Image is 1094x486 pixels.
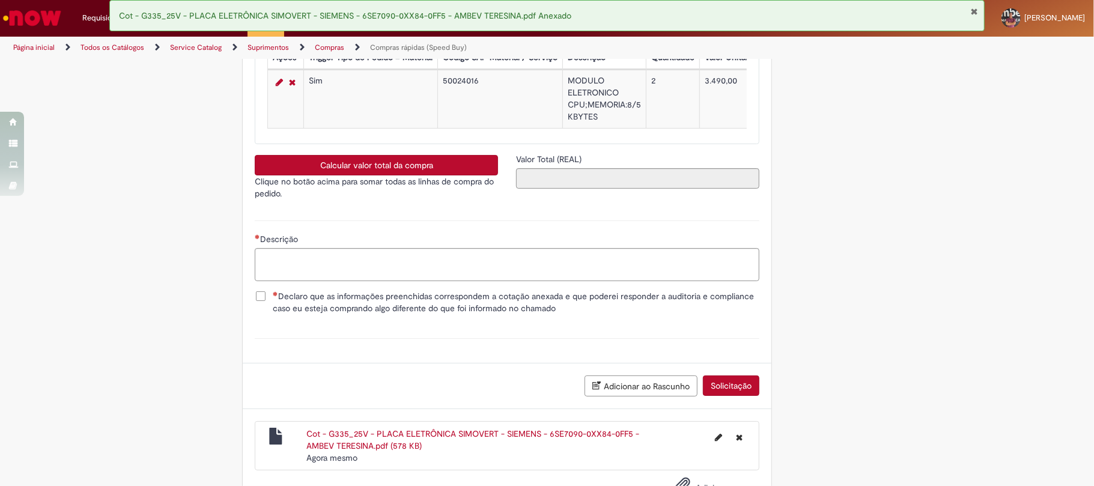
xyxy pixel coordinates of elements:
span: Necessários [273,291,278,296]
a: Página inicial [13,43,55,52]
a: Cot - G335_25V - PLACA ELETRÔNICA SIMOVERT - SIEMENS - 6SE7090-0XX84-0FF5 - AMBEV TERESINA.pdf (5... [306,428,639,451]
img: ServiceNow [1,6,63,30]
button: Calcular valor total da compra [255,155,498,175]
span: Cot - G335_25V - PLACA ELETRÔNICA SIMOVERT - SIEMENS - 6SE7090-0XX84-0FF5 - AMBEV TERESINA.pdf An... [119,10,571,21]
span: Agora mesmo [306,452,357,463]
span: [PERSON_NAME] [1024,13,1085,23]
label: Somente leitura - Valor Total (REAL) [516,153,584,165]
span: Requisições [82,12,124,24]
input: Valor Total (REAL) [516,168,759,189]
td: 50024016 [438,70,563,129]
a: Suprimentos [248,43,289,52]
time: 31/08/2025 10:20:57 [306,452,357,463]
a: Remover linha 1 [286,75,299,90]
textarea: Descrição [255,248,759,281]
p: Clique no botão acima para somar todas as linhas de compra do pedido. [255,175,498,199]
button: Solicitação [703,375,759,396]
td: 2 [646,70,700,129]
button: Excluir Cot - G335_25V - PLACA ELETRÔNICA SIMOVERT - SIEMENS - 6SE7090-0XX84-0FF5 - AMBEV TERESIN... [729,428,750,447]
span: Somente leitura - Valor Total (REAL) [516,154,584,165]
td: MODULO ELETRONICO CPU;MEMORIA:8/5 KBYTES [563,70,646,129]
button: Adicionar ao Rascunho [585,375,697,396]
a: Compras [315,43,344,52]
td: Sim [304,70,438,129]
button: Editar nome de arquivo Cot - G335_25V - PLACA ELETRÔNICA SIMOVERT - SIEMENS - 6SE7090-0XX84-0FF5 ... [708,428,729,447]
ul: Trilhas de página [9,37,720,59]
a: Editar Linha 1 [273,75,286,90]
td: 3.490,00 [700,70,761,129]
button: Fechar Notificação [970,7,978,16]
a: Todos os Catálogos [81,43,144,52]
span: Declaro que as informações preenchidas correspondem a cotação anexada e que poderei responder a a... [273,290,759,314]
span: Necessários [255,234,260,239]
a: Compras rápidas (Speed Buy) [370,43,467,52]
a: Service Catalog [170,43,222,52]
span: Descrição [260,234,300,245]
